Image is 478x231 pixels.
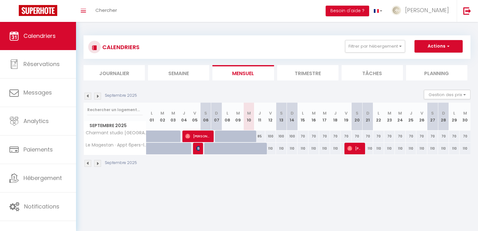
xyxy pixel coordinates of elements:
[342,65,403,80] li: Tâches
[193,110,196,116] abbr: V
[395,131,406,142] div: 70
[23,60,60,68] span: Réservations
[308,103,319,131] th: 16
[406,65,467,80] li: Planning
[105,160,137,166] p: Septembre 2025
[287,131,298,142] div: 100
[449,143,460,154] div: 110
[438,131,449,142] div: 70
[384,131,395,142] div: 70
[157,103,168,131] th: 02
[212,65,274,80] li: Mensuel
[226,110,228,116] abbr: L
[291,110,294,116] abbr: D
[319,131,330,142] div: 70
[378,110,379,116] abbr: L
[297,131,308,142] div: 70
[319,143,330,154] div: 110
[330,143,341,154] div: 110
[24,203,59,210] span: Notifications
[84,65,145,80] li: Journalier
[254,131,265,142] div: 85
[326,6,369,16] button: Besoin d'aide ?
[276,143,287,154] div: 110
[427,103,438,131] th: 27
[236,110,240,116] abbr: M
[171,110,175,116] abbr: M
[345,110,348,116] abbr: V
[211,103,222,131] th: 07
[204,110,207,116] abbr: S
[183,110,185,116] abbr: J
[196,142,200,154] span: [PERSON_NAME]
[185,130,210,142] span: [PERSON_NAME]
[151,110,153,116] abbr: L
[449,103,460,131] th: 29
[427,143,438,154] div: 110
[398,110,402,116] abbr: M
[395,143,406,154] div: 110
[265,131,276,142] div: 100
[287,143,298,154] div: 110
[438,143,449,154] div: 110
[373,103,384,131] th: 22
[297,103,308,131] th: 15
[87,104,143,115] input: Rechercher un logement...
[420,110,423,116] abbr: V
[453,110,455,116] abbr: L
[366,110,369,116] abbr: D
[373,143,384,154] div: 110
[84,121,146,130] span: Septembre 2025
[308,131,319,142] div: 70
[431,110,434,116] abbr: S
[406,103,417,131] th: 25
[265,143,276,154] div: 110
[449,131,460,142] div: 70
[356,110,358,116] abbr: S
[233,103,244,131] th: 09
[101,40,140,54] h3: CALENDRIERS
[85,143,147,147] span: Le Magestan · Appt 6pers-les gets/porte soleil
[460,131,470,142] div: 70
[341,131,352,142] div: 70
[392,6,401,15] img: ...
[23,32,56,40] span: Calendriers
[23,146,53,153] span: Paiements
[258,110,261,116] abbr: J
[334,110,337,116] abbr: J
[373,131,384,142] div: 70
[323,110,327,116] abbr: M
[427,131,438,142] div: 70
[19,5,57,16] img: Super Booking
[254,103,265,131] th: 11
[160,110,164,116] abbr: M
[416,103,427,131] th: 26
[347,142,361,154] span: [PERSON_NAME]
[23,89,52,96] span: Messages
[416,131,427,142] div: 70
[179,103,190,131] th: 04
[276,103,287,131] th: 13
[276,131,287,142] div: 100
[438,103,449,131] th: 28
[405,6,449,14] span: [PERSON_NAME]
[352,131,363,142] div: 70
[23,117,49,125] span: Analytics
[463,7,471,15] img: logout
[384,103,395,131] th: 23
[23,174,62,182] span: Hébergement
[308,143,319,154] div: 110
[200,103,211,131] th: 06
[222,103,233,131] th: 08
[424,90,470,99] button: Gestion des prix
[277,65,338,80] li: Trimestre
[280,110,283,116] abbr: S
[362,131,373,142] div: 70
[384,143,395,154] div: 110
[460,143,470,154] div: 110
[148,65,209,80] li: Semaine
[388,110,391,116] abbr: M
[243,103,254,131] th: 10
[362,103,373,131] th: 21
[414,40,463,53] button: Actions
